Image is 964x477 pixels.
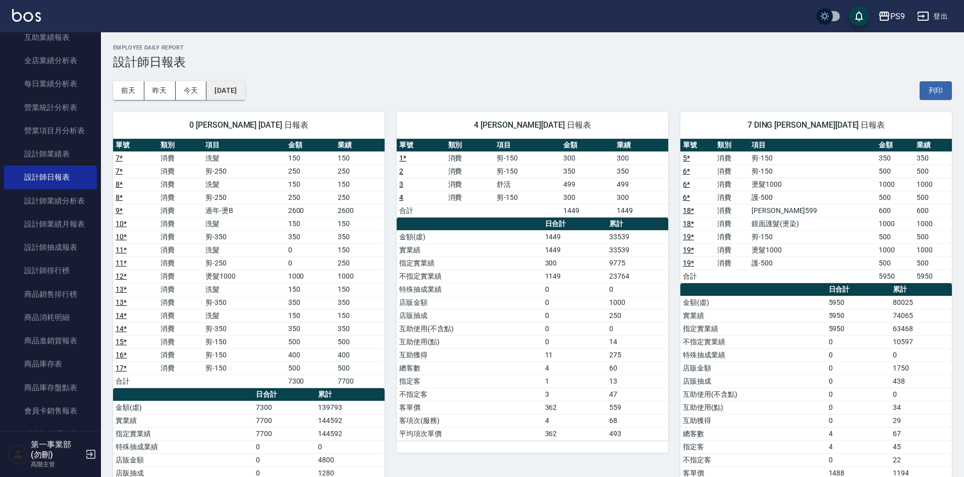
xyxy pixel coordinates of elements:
[335,191,385,204] td: 250
[158,335,203,348] td: 消費
[286,139,335,152] th: 金額
[4,119,97,142] a: 營業項目月分析表
[543,230,607,243] td: 1449
[31,460,82,469] p: 高階主管
[890,322,952,335] td: 63468
[4,142,97,166] a: 設計師業績表
[315,388,385,401] th: 累計
[543,361,607,375] td: 4
[749,165,876,178] td: 剪-150
[876,191,914,204] td: 500
[335,165,385,178] td: 250
[826,309,890,322] td: 5950
[890,283,952,296] th: 累計
[4,283,97,306] a: 商品銷售排行榜
[680,375,826,388] td: 店販抽成
[607,283,668,296] td: 0
[113,139,158,152] th: 單號
[253,401,315,414] td: 7300
[113,44,952,51] h2: Employee Daily Report
[607,361,668,375] td: 60
[561,178,615,191] td: 499
[876,204,914,217] td: 600
[826,388,890,401] td: 0
[543,335,607,348] td: 0
[826,296,890,309] td: 5950
[680,361,826,375] td: 店販金額
[890,348,952,361] td: 0
[335,322,385,335] td: 350
[543,270,607,283] td: 1149
[914,178,952,191] td: 1000
[446,139,495,152] th: 類別
[914,139,952,152] th: 業績
[446,191,495,204] td: 消費
[607,230,668,243] td: 33539
[158,283,203,296] td: 消費
[913,7,952,26] button: 登出
[158,296,203,309] td: 消費
[203,230,286,243] td: 剪-350
[203,348,286,361] td: 剪-150
[614,191,668,204] td: 300
[286,309,335,322] td: 150
[158,270,203,283] td: 消費
[397,204,446,217] td: 合計
[203,322,286,335] td: 剪-350
[335,335,385,348] td: 500
[125,120,372,130] span: 0 [PERSON_NAME] [DATE] 日報表
[543,348,607,361] td: 11
[335,151,385,165] td: 150
[914,270,952,283] td: 5950
[113,81,144,100] button: 前天
[203,151,286,165] td: 洗髮
[176,81,207,100] button: 今天
[286,178,335,191] td: 150
[715,139,749,152] th: 類別
[203,361,286,375] td: 剪-150
[446,151,495,165] td: 消費
[543,427,607,440] td: 362
[874,6,909,27] button: PS9
[4,96,97,119] a: 營業統計分析表
[749,217,876,230] td: 鏡面護髮(燙染)
[335,296,385,309] td: 350
[914,243,952,256] td: 1000
[890,361,952,375] td: 1750
[286,191,335,204] td: 250
[203,165,286,178] td: 剪-250
[543,375,607,388] td: 1
[680,296,826,309] td: 金額(虛)
[399,180,403,188] a: 3
[203,256,286,270] td: 剪-250
[826,375,890,388] td: 0
[826,427,890,440] td: 4
[286,230,335,243] td: 350
[4,259,97,282] a: 設計師排行榜
[561,139,615,152] th: 金額
[715,204,749,217] td: 消費
[614,178,668,191] td: 499
[890,414,952,427] td: 29
[397,375,543,388] td: 指定客
[335,283,385,296] td: 150
[876,256,914,270] td: 500
[286,256,335,270] td: 0
[826,322,890,335] td: 5950
[335,270,385,283] td: 1000
[286,270,335,283] td: 1000
[914,230,952,243] td: 500
[158,230,203,243] td: 消費
[715,178,749,191] td: 消費
[206,81,245,100] button: [DATE]
[203,178,286,191] td: 洗髮
[715,165,749,178] td: 消費
[715,151,749,165] td: 消費
[335,217,385,230] td: 150
[607,322,668,335] td: 0
[826,348,890,361] td: 0
[158,322,203,335] td: 消費
[749,191,876,204] td: 護-500
[876,165,914,178] td: 500
[315,427,385,440] td: 144592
